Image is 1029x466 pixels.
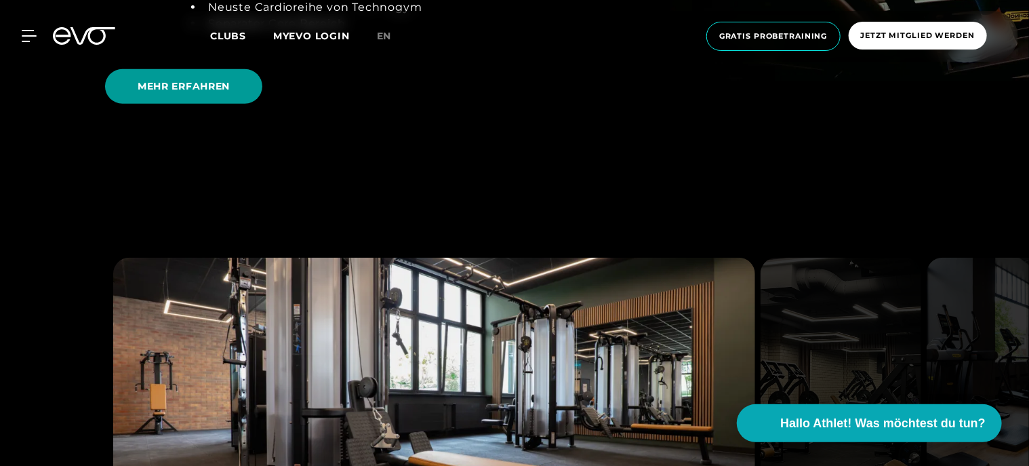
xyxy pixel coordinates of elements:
[210,30,246,42] span: Clubs
[377,30,392,42] span: en
[737,404,1002,442] button: Hallo Athlet! Was möchtest du tun?
[138,79,230,94] span: MEHR ERFAHREN
[377,28,408,44] a: en
[780,414,986,433] span: Hallo Athlet! Was möchtest du tun?
[273,30,350,42] a: MYEVO LOGIN
[105,59,268,114] a: MEHR ERFAHREN
[719,31,828,42] span: Gratis Probetraining
[702,22,845,51] a: Gratis Probetraining
[861,30,975,41] span: Jetzt Mitglied werden
[210,29,273,42] a: Clubs
[845,22,991,51] a: Jetzt Mitglied werden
